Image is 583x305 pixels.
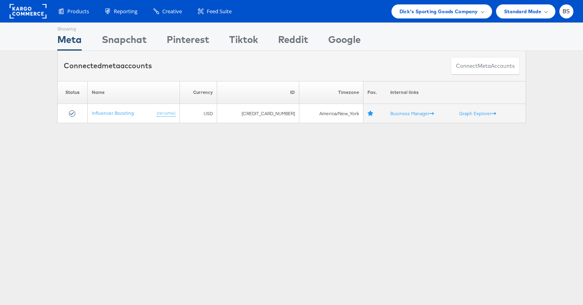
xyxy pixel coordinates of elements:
[299,81,363,104] th: Timezone
[57,33,82,51] div: Meta
[162,8,182,15] span: Creative
[64,61,152,71] div: Connected accounts
[92,110,134,116] a: Influencer Boosting
[399,7,478,16] span: Dick's Sporting Goods Company
[114,8,137,15] span: Reporting
[180,104,217,123] td: USD
[67,8,89,15] span: Products
[299,104,363,123] td: America/New_York
[167,33,209,51] div: Pinterest
[451,57,520,75] button: ConnectmetaAccounts
[57,81,88,104] th: Status
[217,104,299,123] td: [CREDIT_CARD_NUMBER]
[88,81,180,104] th: Name
[278,33,308,51] div: Reddit
[390,110,434,116] a: Business Manager
[57,23,82,33] div: Showing
[157,110,176,117] a: (rename)
[328,33,361,51] div: Google
[459,110,496,116] a: Graph Explorer
[563,9,570,14] span: BS
[478,62,491,70] span: meta
[229,33,258,51] div: Tiktok
[180,81,217,104] th: Currency
[102,61,120,70] span: meta
[102,33,147,51] div: Snapchat
[504,7,541,16] span: Standard Mode
[207,8,232,15] span: Feed Suite
[217,81,299,104] th: ID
